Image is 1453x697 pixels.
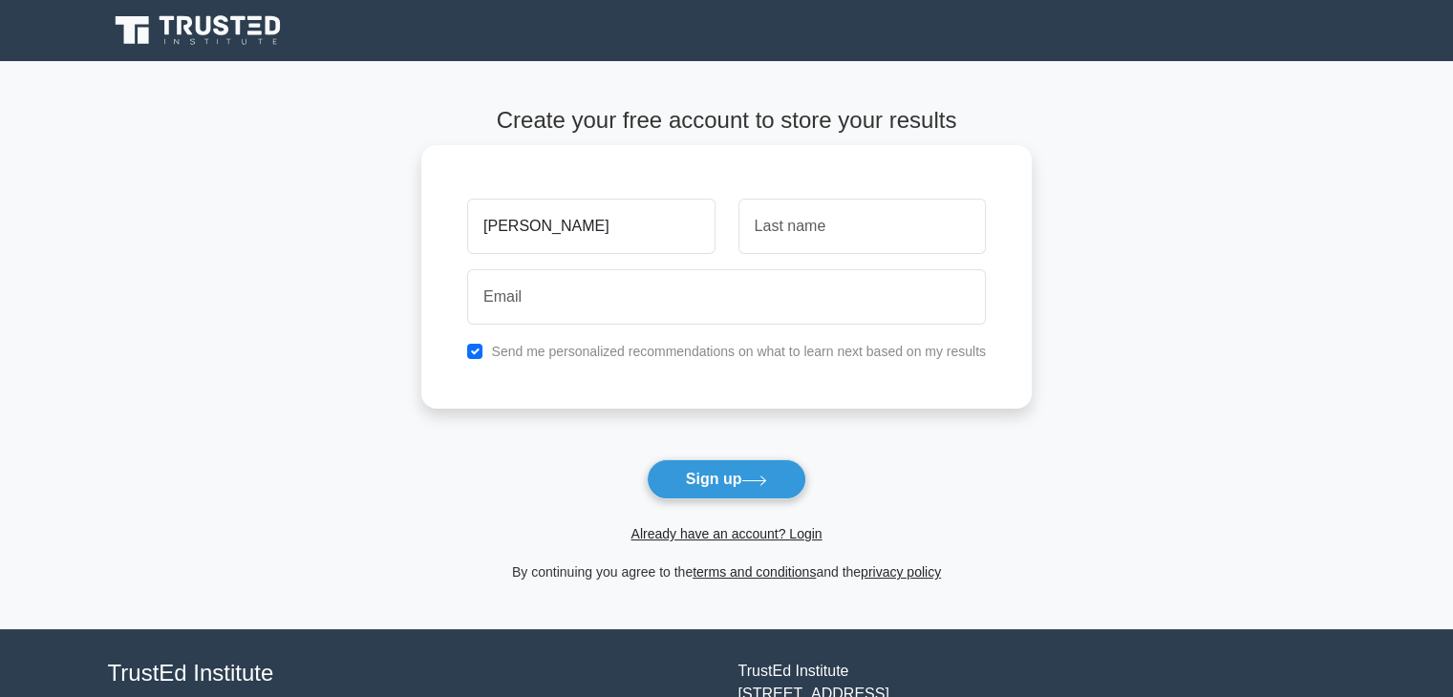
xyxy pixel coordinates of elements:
h4: Create your free account to store your results [421,107,1032,135]
h4: TrustEd Institute [108,660,716,687]
input: Email [467,269,986,325]
a: terms and conditions [693,564,816,580]
label: Send me personalized recommendations on what to learn next based on my results [491,344,986,359]
div: By continuing you agree to the and the [410,560,1043,583]
a: Already have an account? Login [630,526,822,541]
button: Sign up [647,459,807,499]
input: Last name [738,199,986,254]
a: privacy policy [861,564,941,580]
input: First name [467,199,715,254]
